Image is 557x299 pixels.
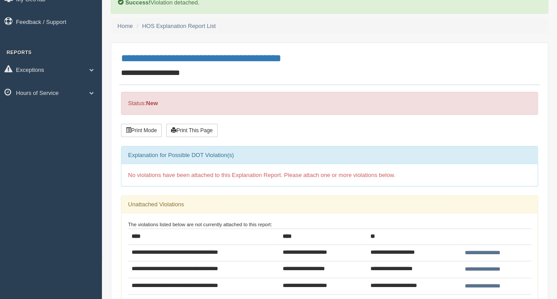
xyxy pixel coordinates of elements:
[121,92,538,114] div: Status:
[128,222,272,227] small: The violations listed below are not currently attached to this report:
[166,124,218,137] button: Print This Page
[121,196,538,213] div: Unattached Violations
[117,23,133,29] a: Home
[121,146,538,164] div: Explanation for Possible DOT Violation(s)
[121,124,162,137] button: Print Mode
[146,100,158,106] strong: New
[128,172,395,178] span: No violations have been attached to this Explanation Report. Please attach one or more violations...
[142,23,216,29] a: HOS Explanation Report List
